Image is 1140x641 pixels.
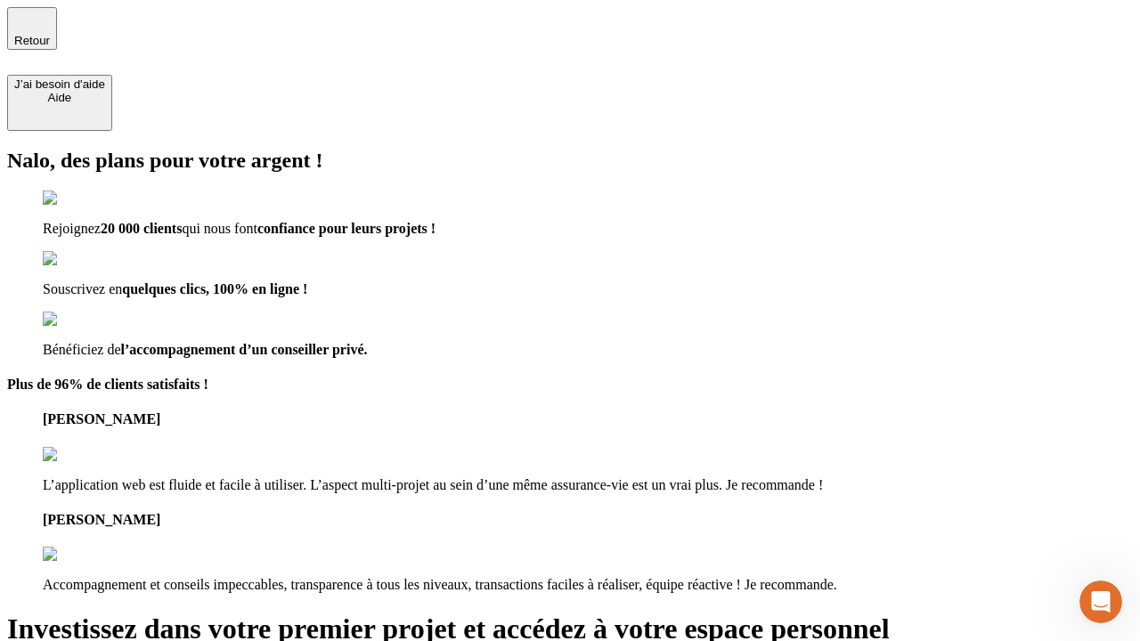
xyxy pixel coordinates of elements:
h2: Nalo, des plans pour votre argent ! [7,149,1133,173]
span: confiance pour leurs projets ! [257,221,436,236]
span: Bénéficiez de [43,342,121,357]
div: J’ai besoin d'aide [14,77,105,91]
h4: [PERSON_NAME] [43,411,1133,427]
span: l’accompagnement d’un conseiller privé. [121,342,368,357]
button: J’ai besoin d'aideAide [7,75,112,131]
div: Aide [14,91,105,104]
img: checkmark [43,251,119,267]
span: quelques clics, 100% en ligne ! [122,281,307,296]
img: checkmark [43,191,119,207]
p: Accompagnement et conseils impeccables, transparence à tous les niveaux, transactions faciles à r... [43,577,1133,593]
button: Retour [7,7,57,50]
span: Souscrivez en [43,281,122,296]
img: reviews stars [43,547,131,563]
span: qui nous font [182,221,256,236]
h4: Plus de 96% de clients satisfaits ! [7,377,1133,393]
iframe: Intercom live chat [1079,580,1122,623]
p: L’application web est fluide et facile à utiliser. L’aspect multi-projet au sein d’une même assur... [43,477,1133,493]
img: reviews stars [43,447,131,463]
span: Retour [14,34,50,47]
span: 20 000 clients [101,221,183,236]
img: checkmark [43,312,119,328]
span: Rejoignez [43,221,101,236]
h4: [PERSON_NAME] [43,512,1133,528]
